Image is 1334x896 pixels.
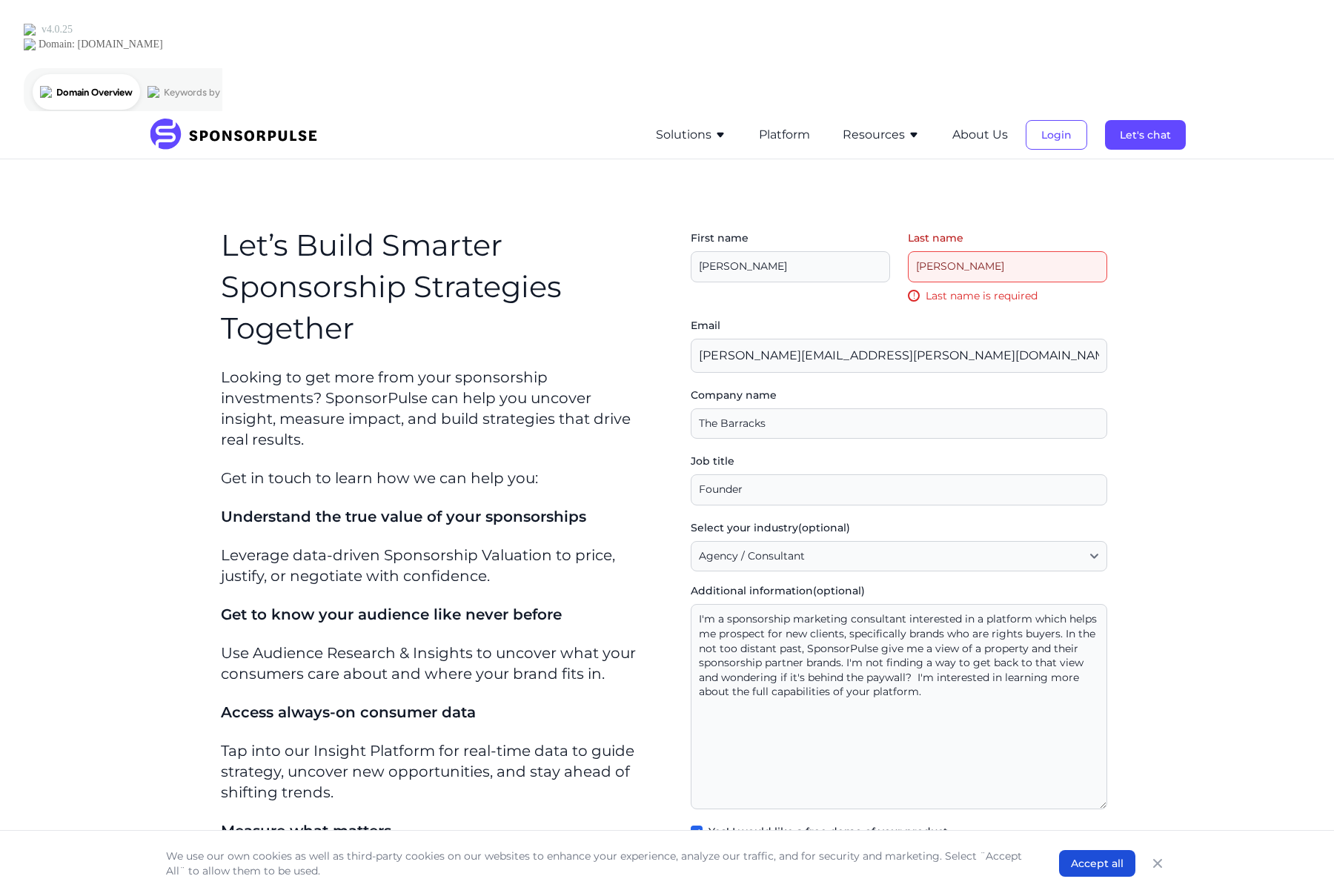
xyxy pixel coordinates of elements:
img: tab_keywords_by_traffic_grey.svg [147,86,159,98]
button: Close [1147,853,1168,874]
div: Domain: [DOMAIN_NAME] [39,39,163,50]
button: Platform [759,126,810,144]
span: Last name is required [926,288,1038,303]
label: First name [691,230,890,245]
span: Measure what matters [221,822,391,840]
span: Get to know your audience like never before [221,605,562,623]
p: Leverage data-driven Sponsorship Valuation to price, justify, or negotiate with confidence. [221,545,649,586]
label: Select your industry (optional) [691,520,1107,535]
button: Solutions [656,126,726,144]
label: Additional information (optional) [691,583,1107,598]
p: Use Audience Research & Insights to uncover what your consumers care about and where your brand f... [221,643,649,684]
p: Tap into our Insight Platform for real-time data to guide strategy, uncover new opportunities, an... [221,740,649,803]
label: Company name [691,388,1107,402]
span: Access always-on consumer data [221,703,476,721]
label: Email [691,318,1107,333]
button: About Us [952,126,1008,144]
img: tab_domain_overview_orange.svg [40,86,52,98]
img: logo_orange.svg [24,24,36,36]
p: Looking to get more from your sponsorship investments? SponsorPulse can help you uncover insight,... [221,367,649,450]
a: Login [1026,128,1087,142]
a: Platform [759,128,810,142]
div: Keywords by Traffic [164,87,250,97]
button: Resources [843,126,920,144]
div: Domain Overview [56,87,133,97]
a: Let's chat [1105,128,1186,142]
img: SponsorPulse [148,119,328,151]
label: Job title [691,454,1107,468]
img: website_grey.svg [24,39,36,50]
p: We use our own cookies as well as third-party cookies on our websites to enhance your experience,... [166,849,1029,878]
a: About Us [952,128,1008,142]
button: Login [1026,120,1087,150]
p: Get in touch to learn how we can help you: [221,468,649,488]
button: Accept all [1059,850,1135,877]
button: Let's chat [1105,120,1186,150]
span: ! [908,290,920,302]
iframe: Chat Widget [1260,825,1334,896]
label: Last name [908,230,1107,245]
span: Understand the true value of your sponsorships [221,508,586,525]
h1: Let’s Build Smarter Sponsorship Strategies Together [221,225,649,349]
label: Yes! I would like a free demo of your product [709,824,948,839]
div: v 4.0.25 [42,24,73,36]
